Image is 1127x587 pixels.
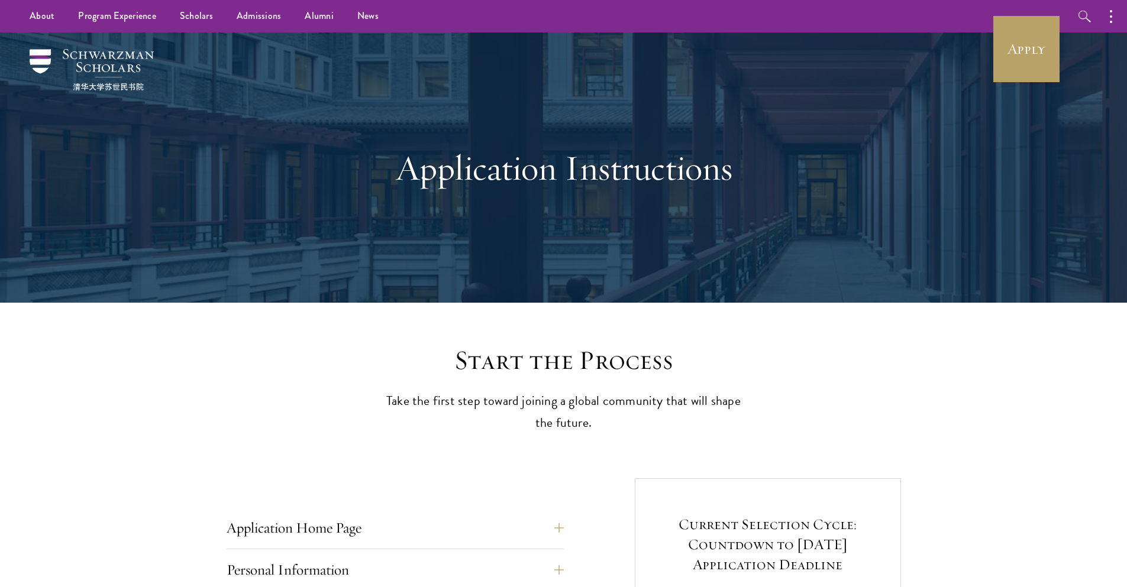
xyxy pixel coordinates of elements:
[30,49,154,90] img: Schwarzman Scholars
[227,556,564,584] button: Personal Information
[380,390,747,434] p: Take the first step toward joining a global community that will shape the future.
[380,344,747,377] h2: Start the Process
[360,147,768,189] h1: Application Instructions
[227,514,564,542] button: Application Home Page
[668,514,868,575] h5: Current Selection Cycle: Countdown to [DATE] Application Deadline
[993,16,1060,82] a: Apply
